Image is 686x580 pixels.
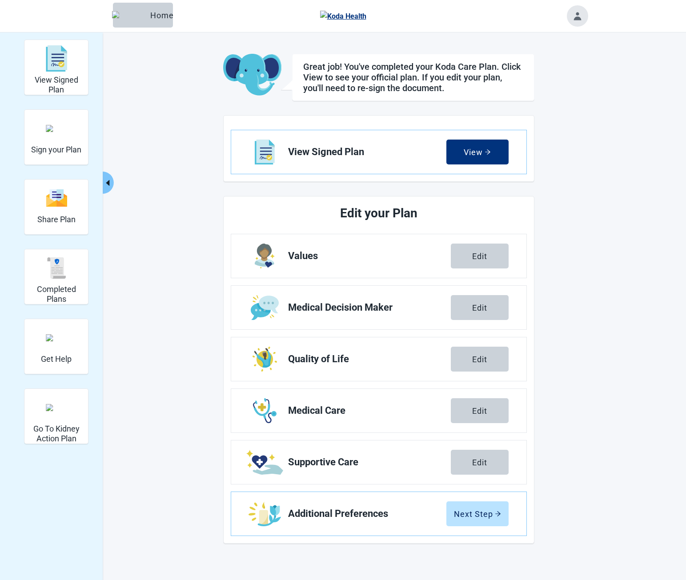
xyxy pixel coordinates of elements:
h2: Get Help [41,354,72,364]
span: arrow-right [495,511,501,517]
button: Edit [451,450,509,475]
div: Get Help [24,319,88,374]
img: svg%3e [46,45,67,72]
div: Home [120,11,166,20]
div: View Signed Plan [24,40,88,95]
img: make_plan_official.svg [46,125,67,132]
a: Edit Medical Care section [231,389,526,432]
span: Additional Preferences [288,508,446,519]
button: Edit [451,398,509,423]
h2: Completed Plans [28,284,84,304]
div: Edit [472,355,487,364]
img: Koda Elephant [223,54,281,96]
div: View [464,148,491,156]
h2: Go To Kidney Action Plan [28,424,84,443]
button: Edit [451,347,509,372]
span: Supportive Care [288,457,451,468]
a: View View Signed Plan section [231,130,526,174]
button: Edit [451,244,509,268]
a: Edit Medical Decision Maker section [231,286,526,329]
h2: View Signed Plan [28,75,84,94]
div: Next Step [454,509,501,518]
div: Edit [472,458,487,467]
h2: Edit your Plan [264,204,493,223]
div: Edit [472,252,487,260]
img: person-question.svg [46,334,67,341]
img: Elephant [112,11,147,19]
img: svg%3e [46,257,67,279]
h1: Great job! You've completed your Koda Care Plan. Click View to see your official plan. If you edi... [303,61,523,93]
div: Edit [472,406,487,415]
button: ElephantHome [113,3,173,28]
span: Medical Care [288,405,451,416]
div: Go To Kidney Action Plan [24,388,88,444]
a: Edit Values section [231,234,526,278]
div: Share Plan [24,179,88,235]
a: Edit Quality of Life section [231,337,526,381]
img: svg%3e [46,188,67,208]
button: Viewarrow-right [446,140,509,164]
button: Next Steparrow-right [446,501,509,526]
a: Edit Additional Preferences section [231,492,526,536]
a: Edit Supportive Care section [231,440,526,484]
div: Edit [472,303,487,312]
img: Koda Health [320,11,366,22]
h2: Share Plan [37,215,76,224]
span: arrow-right [485,149,491,155]
span: Quality of Life [288,354,451,364]
span: Values [288,251,451,261]
main: Main content [170,54,588,544]
span: Medical Decision Maker [288,302,451,313]
span: caret-left [104,179,112,187]
div: Completed Plans [24,249,88,304]
span: View Signed Plan [288,147,446,157]
img: kidney_action_plan.svg [46,404,67,411]
button: Collapse menu [103,172,114,194]
button: Edit [451,295,509,320]
button: Toggle account menu [567,5,588,27]
div: Sign your Plan [24,109,88,165]
h2: Sign your Plan [31,145,81,155]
